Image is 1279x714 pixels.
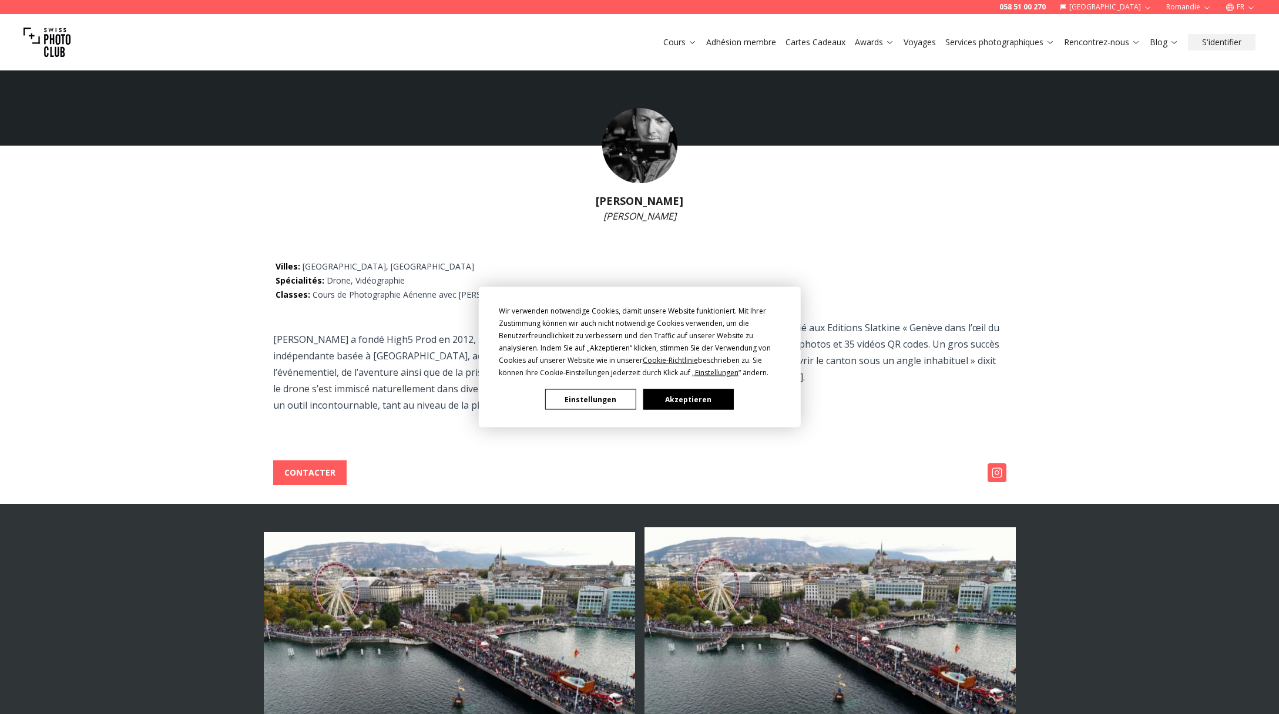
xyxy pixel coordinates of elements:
[478,287,800,427] div: Cookie Consent Prompt
[695,368,738,378] span: Einstellungen
[643,389,733,410] button: Akzeptieren
[545,389,636,410] button: Einstellungen
[499,305,781,379] div: Wir verwenden notwendige Cookies, damit unsere Website funktioniert. Mit Ihrer Zustimmung können ...
[643,355,698,365] span: Cookie-Richtlinie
